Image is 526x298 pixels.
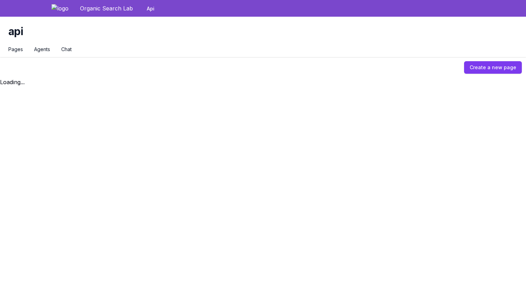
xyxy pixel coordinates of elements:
a: Agents [34,46,50,53]
a: Chat [61,46,72,53]
a: Create a new page [464,61,522,74]
img: logo [51,4,76,13]
a: Pages [8,46,23,53]
h1: api [8,25,518,46]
